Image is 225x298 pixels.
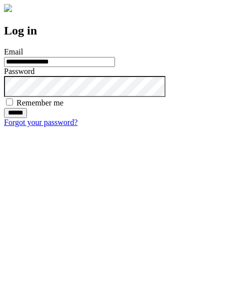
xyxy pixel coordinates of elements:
img: logo-4e3dc11c47720685a147b03b5a06dd966a58ff35d612b21f08c02c0306f2b779.png [4,4,12,12]
label: Password [4,67,34,75]
h2: Log in [4,24,221,37]
a: Forgot your password? [4,118,77,126]
label: Remember me [16,98,63,107]
label: Email [4,47,23,56]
